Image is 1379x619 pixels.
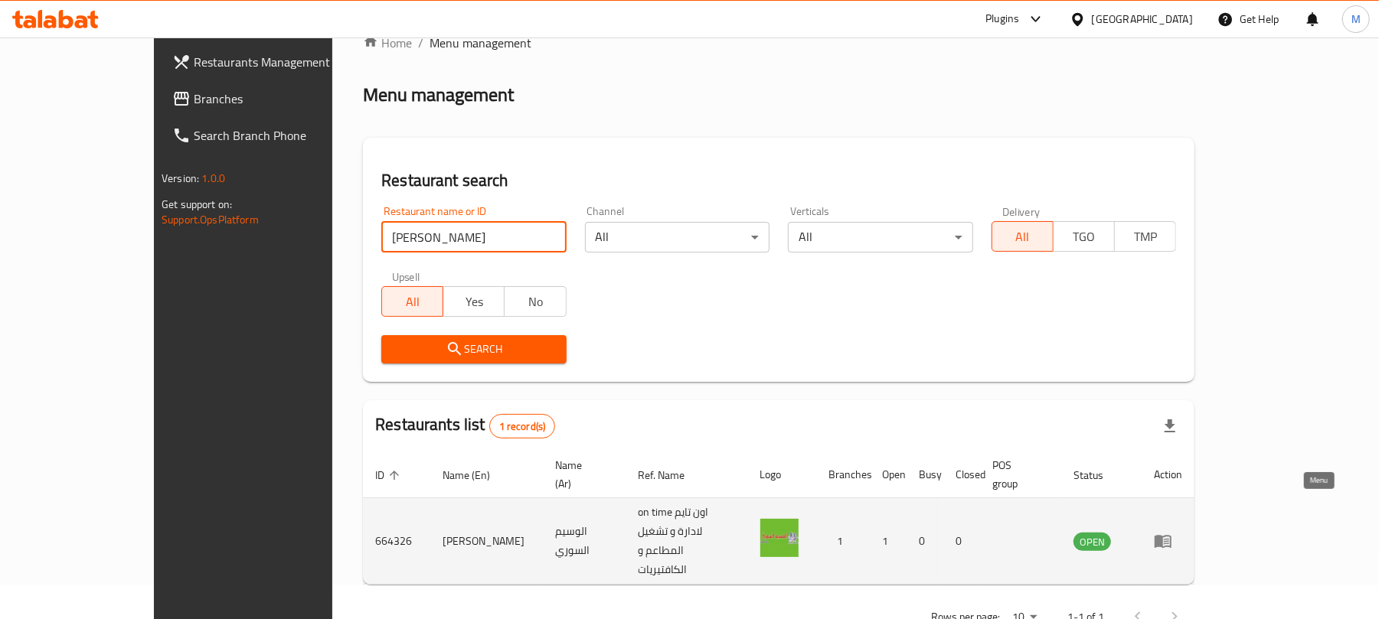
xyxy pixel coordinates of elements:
[1060,226,1109,248] span: TGO
[160,80,384,117] a: Branches
[489,414,556,438] div: Total records count
[998,226,1047,248] span: All
[992,221,1054,252] button: All
[363,34,1194,52] nav: breadcrumb
[381,222,566,252] input: Search for restaurant name or ID..
[788,222,972,252] div: All
[871,498,907,585] td: 1
[1152,408,1188,445] div: Export file
[1351,11,1361,28] span: M
[1073,466,1123,484] span: Status
[381,335,566,363] button: Search
[1142,451,1194,498] th: Action
[160,44,384,80] a: Restaurants Management
[504,286,566,317] button: No
[1114,221,1176,252] button: TMP
[1002,206,1041,217] label: Delivery
[817,498,871,585] td: 1
[543,498,626,585] td: الوسيم السوري
[555,456,607,493] span: Name (Ar)
[1073,533,1111,551] div: OPEN
[381,169,1176,192] h2: Restaurant search
[511,291,560,313] span: No
[490,419,555,434] span: 1 record(s)
[626,498,748,585] td: on time اون تايم لادارة و تشغيل المطاعم و الكافتيريات
[381,286,443,317] button: All
[194,126,372,145] span: Search Branch Phone
[363,83,514,107] h2: Menu management
[430,498,543,585] td: [PERSON_NAME]
[817,451,871,498] th: Branches
[1092,11,1193,28] div: [GEOGRAPHIC_DATA]
[394,340,554,359] span: Search
[760,519,799,557] img: Al Waseem AlSyrian
[871,451,907,498] th: Open
[449,291,498,313] span: Yes
[363,451,1194,585] table: enhanced table
[1073,533,1111,551] span: OPEN
[944,498,981,585] td: 0
[418,34,423,52] li: /
[194,90,372,108] span: Branches
[944,451,981,498] th: Closed
[392,271,420,282] label: Upsell
[585,222,770,252] div: All
[363,34,412,52] a: Home
[201,168,225,188] span: 1.0.0
[443,466,510,484] span: Name (En)
[375,413,555,438] h2: Restaurants list
[993,456,1043,493] span: POS group
[430,34,531,52] span: Menu management
[375,466,404,484] span: ID
[907,498,944,585] td: 0
[162,168,199,188] span: Version:
[443,286,505,317] button: Yes
[160,117,384,154] a: Search Branch Phone
[907,451,944,498] th: Busy
[748,451,817,498] th: Logo
[985,10,1019,28] div: Plugins
[162,210,259,230] a: Support.OpsPlatform
[162,194,232,214] span: Get support on:
[1053,221,1115,252] button: TGO
[388,291,437,313] span: All
[638,466,704,484] span: Ref. Name
[1121,226,1170,248] span: TMP
[194,53,372,71] span: Restaurants Management
[363,498,430,585] td: 664326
